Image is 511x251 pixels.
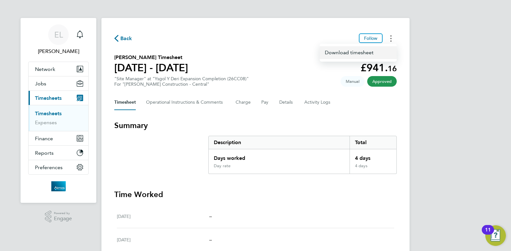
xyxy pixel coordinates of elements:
[350,136,396,149] div: Total
[364,35,377,41] span: Follow
[29,76,88,91] button: Jobs
[54,30,63,39] span: EL
[359,33,383,43] button: Follow
[35,110,62,117] a: Timesheets
[350,149,396,163] div: 4 days
[29,91,88,105] button: Timesheets
[279,95,294,110] button: Details
[54,211,72,216] span: Powered by
[208,136,397,174] div: Summary
[114,120,397,131] h3: Summary
[350,163,396,174] div: 4 days
[21,18,96,203] nav: Main navigation
[45,211,72,223] a: Powered byEngage
[120,35,132,42] span: Back
[209,213,212,219] span: –
[28,48,89,55] span: Emma Longstaff
[117,212,209,220] div: [DATE]
[35,150,54,156] span: Reports
[35,164,63,170] span: Preferences
[35,119,57,125] a: Expenses
[114,34,132,42] button: Back
[214,163,230,169] div: Day rate
[29,62,88,76] button: Network
[54,216,72,221] span: Engage
[29,160,88,174] button: Preferences
[114,61,188,74] h1: [DATE] - [DATE]
[28,181,89,191] a: Go to home page
[209,136,350,149] div: Description
[114,54,188,61] h2: [PERSON_NAME] Timesheet
[114,76,249,87] div: "Site Manager" at "Ysgol Y Deri Expansion Completion (26CC08)"
[117,236,209,244] div: [DATE]
[388,64,397,73] span: 16
[35,66,55,72] span: Network
[114,82,249,87] div: For "[PERSON_NAME] Construction - Central"
[209,237,212,243] span: –
[35,95,62,101] span: Timesheets
[236,95,251,110] button: Charge
[485,230,491,238] div: 11
[51,181,65,191] img: atmosrecruitment-logo-retina.png
[29,105,88,131] div: Timesheets
[28,24,89,55] a: EL[PERSON_NAME]
[114,189,397,200] h3: Time Worked
[35,81,46,87] span: Jobs
[114,95,136,110] button: Timesheet
[341,76,365,87] span: This timesheet was manually created.
[385,33,397,43] button: Timesheets Menu
[29,131,88,145] button: Finance
[367,76,397,87] span: This timesheet has been approved.
[320,46,397,59] a: Timesheets Menu
[304,95,331,110] button: Activity Logs
[146,95,225,110] button: Operational Instructions & Comments
[360,62,397,74] app-decimal: £941.
[29,146,88,160] button: Reports
[35,135,53,142] span: Finance
[485,225,506,246] button: Open Resource Center, 11 new notifications
[209,149,350,163] div: Days worked
[261,95,269,110] button: Pay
